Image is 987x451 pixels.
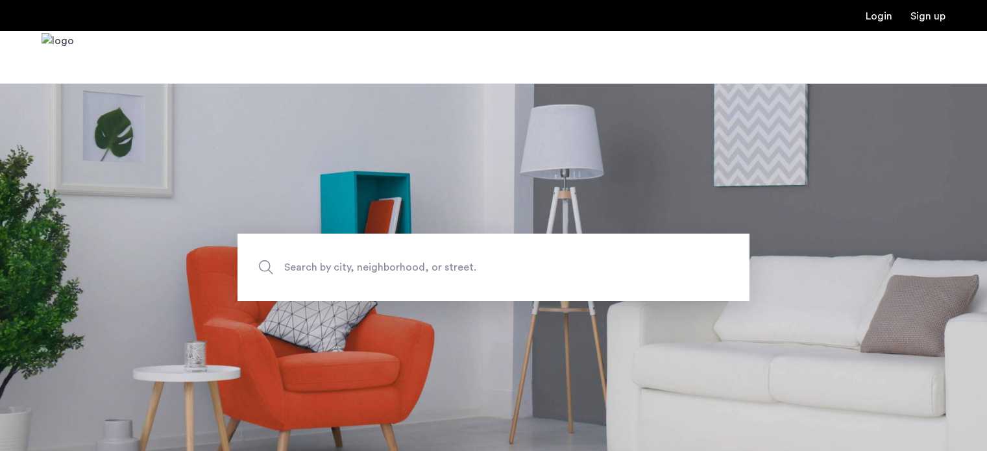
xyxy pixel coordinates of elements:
[866,11,892,21] a: Login
[42,33,74,82] img: logo
[42,33,74,82] a: Cazamio Logo
[284,258,642,276] span: Search by city, neighborhood, or street.
[910,11,945,21] a: Registration
[238,234,749,301] input: Apartment Search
